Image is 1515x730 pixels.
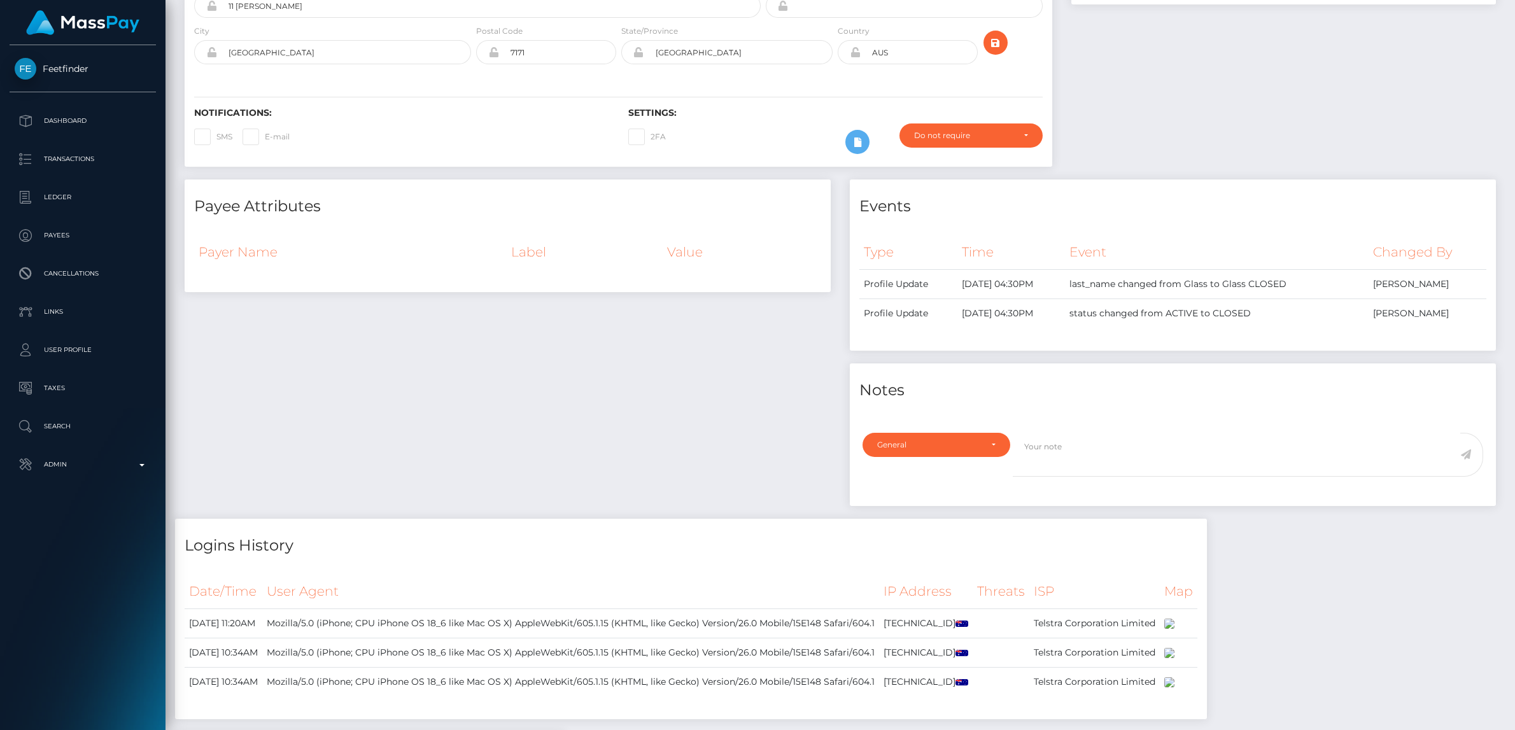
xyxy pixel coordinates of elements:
[10,181,156,213] a: Ledger
[10,296,156,328] a: Links
[15,111,151,130] p: Dashboard
[859,195,1486,218] h4: Events
[194,195,821,218] h4: Payee Attributes
[185,638,262,668] td: [DATE] 10:34AM
[621,25,678,37] label: State/Province
[262,668,879,697] td: Mozilla/5.0 (iPhone; CPU iPhone OS 18_6 like Mac OS X) AppleWebKit/605.1.15 (KHTML, like Gecko) V...
[15,417,151,436] p: Search
[1029,668,1160,697] td: Telstra Corporation Limited
[879,609,973,638] td: [TECHNICAL_ID]
[10,220,156,251] a: Payees
[194,108,609,118] h6: Notifications:
[863,433,1010,457] button: General
[185,574,262,609] th: Date/Time
[10,411,156,442] a: Search
[1369,270,1486,299] td: [PERSON_NAME]
[957,299,1065,328] td: [DATE] 04:30PM
[1164,677,1174,687] img: 200x100
[973,574,1029,609] th: Threats
[15,188,151,207] p: Ledger
[15,264,151,283] p: Cancellations
[957,235,1065,270] th: Time
[1065,235,1368,270] th: Event
[899,123,1043,148] button: Do not require
[507,235,663,269] th: Label
[957,270,1065,299] td: [DATE] 04:30PM
[15,58,36,80] img: Feetfinder
[879,638,973,668] td: [TECHNICAL_ID]
[1164,648,1174,658] img: 200x100
[15,302,151,321] p: Links
[10,334,156,366] a: User Profile
[15,150,151,169] p: Transactions
[1164,619,1174,629] img: 200x100
[877,440,981,450] div: General
[879,668,973,697] td: [TECHNICAL_ID]
[859,270,957,299] td: Profile Update
[1029,609,1160,638] td: Telstra Corporation Limited
[15,455,151,474] p: Admin
[859,299,957,328] td: Profile Update
[476,25,523,37] label: Postal Code
[10,105,156,137] a: Dashboard
[10,449,156,481] a: Admin
[262,574,879,609] th: User Agent
[1160,574,1197,609] th: Map
[10,372,156,404] a: Taxes
[194,129,232,145] label: SMS
[15,226,151,245] p: Payees
[663,235,821,269] th: Value
[1065,299,1368,328] td: status changed from ACTIVE to CLOSED
[262,638,879,668] td: Mozilla/5.0 (iPhone; CPU iPhone OS 18_6 like Mac OS X) AppleWebKit/605.1.15 (KHTML, like Gecko) V...
[185,609,262,638] td: [DATE] 11:20AM
[194,25,209,37] label: City
[955,679,968,685] img: au.png
[26,10,139,35] img: MassPay Logo
[838,25,870,37] label: Country
[955,650,968,656] img: au.png
[1065,270,1368,299] td: last_name changed from Glass to Glass CLOSED
[15,340,151,360] p: User Profile
[955,621,968,627] img: au.png
[1029,638,1160,668] td: Telstra Corporation Limited
[1369,299,1486,328] td: [PERSON_NAME]
[859,235,957,270] th: Type
[628,129,666,145] label: 2FA
[628,108,1043,118] h6: Settings:
[185,535,1197,557] h4: Logins History
[10,258,156,290] a: Cancellations
[194,235,507,269] th: Payer Name
[243,129,290,145] label: E-mail
[914,130,1014,141] div: Do not require
[1029,574,1160,609] th: ISP
[879,574,973,609] th: IP Address
[262,609,879,638] td: Mozilla/5.0 (iPhone; CPU iPhone OS 18_6 like Mac OS X) AppleWebKit/605.1.15 (KHTML, like Gecko) V...
[15,379,151,398] p: Taxes
[859,379,1486,402] h4: Notes
[1369,235,1486,270] th: Changed By
[10,63,156,74] span: Feetfinder
[10,143,156,175] a: Transactions
[185,668,262,697] td: [DATE] 10:34AM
